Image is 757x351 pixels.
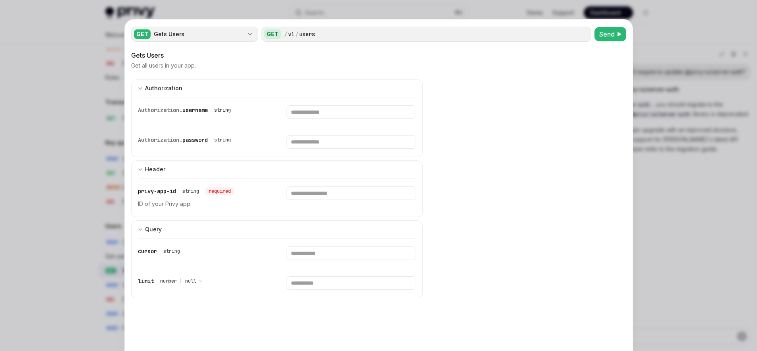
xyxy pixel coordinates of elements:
[138,248,157,255] span: cursor
[264,29,281,39] div: GET
[131,50,423,60] div: Gets Users
[131,79,423,97] button: Expand input section
[182,136,208,144] span: password
[138,135,234,145] div: Authorization.password
[131,160,423,178] button: Expand input section
[287,186,416,200] input: Enter privy-app-id
[599,29,615,39] span: Send
[138,276,206,286] div: limit
[299,30,315,38] div: users
[138,107,182,114] span: Authorization.
[145,83,182,93] div: Authorization
[205,187,234,195] div: required
[295,30,298,38] div: /
[287,135,416,149] input: Enter password
[284,30,287,38] div: /
[138,188,176,195] span: privy-app-id
[134,29,151,39] div: GET
[287,105,416,119] input: Enter username
[138,246,183,256] div: cursor
[131,62,196,70] p: Get all users in your app.
[160,278,196,284] span: number | null
[287,276,416,290] input: Enter limit
[594,27,626,41] button: Send
[138,105,234,115] div: Authorization.username
[145,225,162,234] div: Query
[131,220,423,238] button: Expand input section
[160,277,203,285] button: number | null
[145,165,165,174] div: Header
[287,246,416,260] input: Enter cursor
[288,30,294,38] div: v1
[182,107,208,114] span: username
[138,136,182,144] span: Authorization.
[138,277,154,285] span: limit
[154,30,244,38] div: Gets Users
[138,186,234,196] div: privy-app-id
[138,199,267,209] p: ID of your Privy app.
[131,26,258,43] button: GETGets Users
